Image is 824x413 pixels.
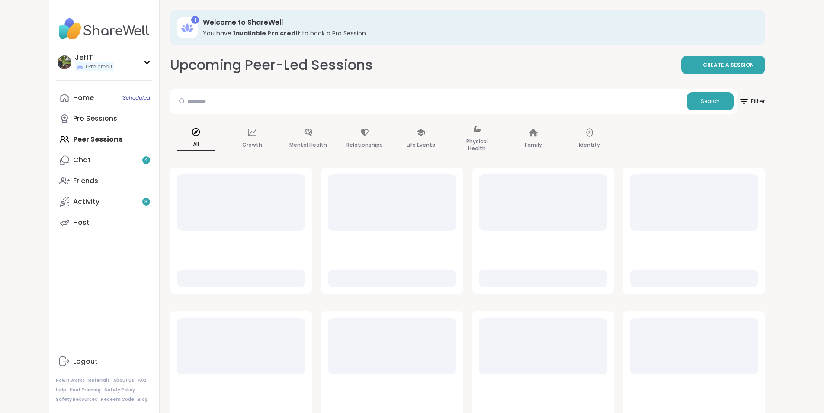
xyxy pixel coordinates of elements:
[113,378,134,384] a: About Us
[56,87,152,108] a: Home1Scheduled
[56,171,152,191] a: Friends
[703,61,754,69] span: CREATE A SESSION
[56,191,152,212] a: Activity3
[346,140,383,150] p: Relationships
[739,89,765,114] button: Filter
[170,55,373,75] h2: Upcoming Peer-Led Sessions
[138,378,147,384] a: FAQ
[56,14,152,44] img: ShareWell Nav Logo
[56,212,152,233] a: Host
[701,97,720,105] span: Search
[177,139,215,151] p: All
[70,387,101,393] a: Host Training
[73,93,94,103] div: Home
[88,378,110,384] a: Referrals
[191,16,199,24] div: 1
[233,29,300,38] b: 1 available Pro credit
[289,140,327,150] p: Mental Health
[104,387,135,393] a: Safety Policy
[56,378,85,384] a: How It Works
[85,63,112,71] span: 1 Pro credit
[203,29,753,38] h3: You have to book a Pro Session.
[56,387,66,393] a: Help
[739,91,765,112] span: Filter
[101,397,134,403] a: Redeem Code
[56,397,97,403] a: Safety Resources
[144,157,148,164] span: 4
[73,176,98,186] div: Friends
[73,197,99,206] div: Activity
[579,140,600,150] p: Identity
[242,140,262,150] p: Growth
[56,150,152,171] a: Chat4
[58,55,71,69] img: JeffT
[73,218,90,227] div: Host
[73,155,91,165] div: Chat
[407,140,435,150] p: Life Events
[56,108,152,129] a: Pro Sessions
[75,53,114,62] div: JeffT
[681,56,765,74] a: CREATE A SESSION
[121,94,150,101] span: 1 Scheduled
[144,198,147,206] span: 3
[56,351,152,372] a: Logout
[138,397,148,403] a: Blog
[73,114,117,123] div: Pro Sessions
[525,140,542,150] p: Family
[203,18,753,27] h3: Welcome to ShareWell
[687,92,734,110] button: Search
[73,357,98,366] div: Logout
[458,136,496,154] p: Physical Health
